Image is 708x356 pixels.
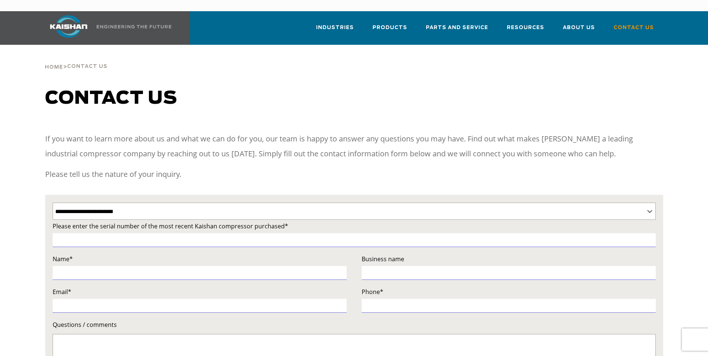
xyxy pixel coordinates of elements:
[614,24,654,32] span: Contact Us
[67,64,107,69] span: Contact Us
[372,18,407,43] a: Products
[41,11,173,45] a: Kaishan USA
[614,18,654,43] a: Contact Us
[53,254,347,264] label: Name*
[426,24,488,32] span: Parts and Service
[362,254,656,264] label: Business name
[45,45,107,73] div: >
[45,65,63,70] span: Home
[316,18,354,43] a: Industries
[507,18,544,43] a: Resources
[45,131,663,161] p: If you want to learn more about us and what we can do for you, our team is happy to answer any qu...
[97,25,171,28] img: Engineering the future
[563,24,595,32] span: About Us
[45,63,63,70] a: Home
[426,18,488,43] a: Parts and Service
[372,24,407,32] span: Products
[362,287,656,297] label: Phone*
[563,18,595,43] a: About Us
[45,90,177,107] span: Contact us
[53,221,656,231] label: Please enter the serial number of the most recent Kaishan compressor purchased*
[53,287,347,297] label: Email*
[41,15,97,38] img: kaishan logo
[507,24,544,32] span: Resources
[316,24,354,32] span: Industries
[45,167,663,182] p: Please tell us the nature of your inquiry.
